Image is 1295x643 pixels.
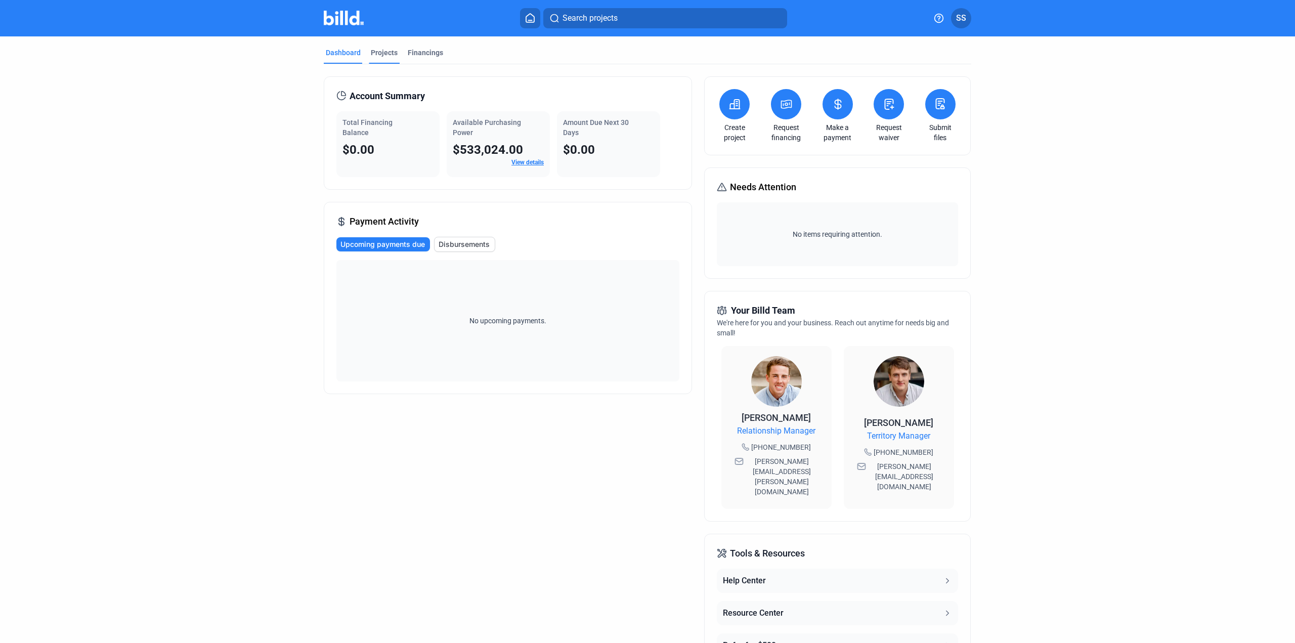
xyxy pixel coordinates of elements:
[563,143,595,157] span: $0.00
[453,118,521,137] span: Available Purchasing Power
[717,601,958,625] button: Resource Center
[350,215,419,229] span: Payment Activity
[717,319,949,337] span: We're here for you and your business. Reach out anytime for needs big and small!
[340,239,425,249] span: Upcoming payments due
[868,461,941,492] span: [PERSON_NAME][EMAIL_ADDRESS][DOMAIN_NAME]
[336,237,430,251] button: Upcoming payments due
[730,546,805,561] span: Tools & Resources
[731,304,795,318] span: Your Billd Team
[874,447,933,457] span: [PHONE_NUMBER]
[324,11,364,25] img: Billd Company Logo
[408,48,443,58] div: Financings
[751,442,811,452] span: [PHONE_NUMBER]
[721,229,954,239] span: No items requiring attention.
[717,569,958,593] button: Help Center
[543,8,787,28] button: Search projects
[463,316,553,326] span: No upcoming payments.
[768,122,804,143] a: Request financing
[867,430,930,442] span: Territory Manager
[820,122,855,143] a: Make a payment
[326,48,361,58] div: Dashboard
[717,122,752,143] a: Create project
[723,575,766,587] div: Help Center
[751,356,802,407] img: Relationship Manager
[956,12,966,24] span: SS
[350,89,425,103] span: Account Summary
[864,417,933,428] span: [PERSON_NAME]
[434,237,495,252] button: Disbursements
[439,239,490,249] span: Disbursements
[511,159,544,166] a: View details
[871,122,906,143] a: Request waiver
[742,412,811,423] span: [PERSON_NAME]
[730,180,796,194] span: Needs Attention
[342,118,393,137] span: Total Financing Balance
[342,143,374,157] span: $0.00
[923,122,958,143] a: Submit files
[737,425,815,437] span: Relationship Manager
[723,607,784,619] div: Resource Center
[951,8,971,28] button: SS
[371,48,398,58] div: Projects
[874,356,924,407] img: Territory Manager
[563,12,618,24] span: Search projects
[563,118,629,137] span: Amount Due Next 30 Days
[746,456,818,497] span: [PERSON_NAME][EMAIL_ADDRESS][PERSON_NAME][DOMAIN_NAME]
[453,143,523,157] span: $533,024.00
